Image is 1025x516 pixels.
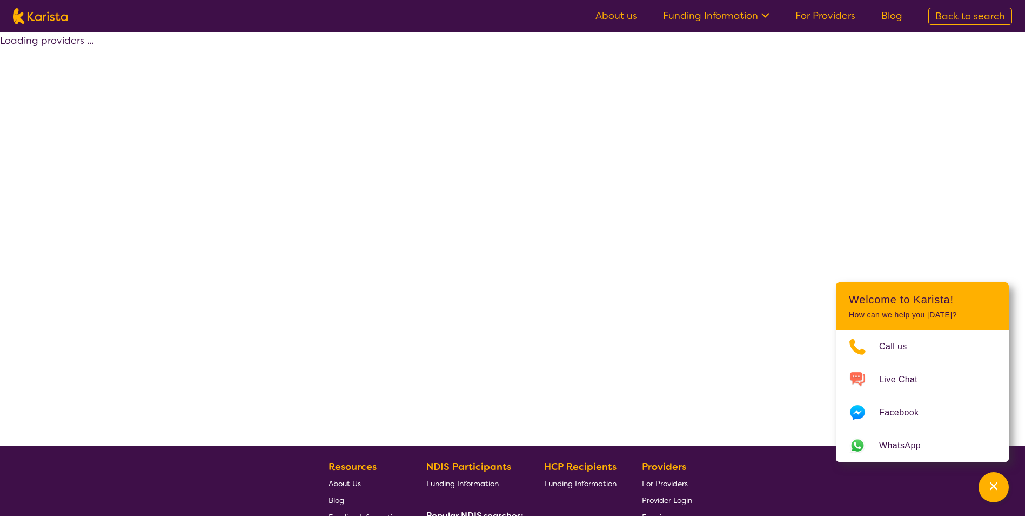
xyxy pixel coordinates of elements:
[836,282,1009,462] div: Channel Menu
[836,330,1009,462] ul: Choose channel
[879,405,932,421] span: Facebook
[881,9,902,22] a: Blog
[544,475,617,492] a: Funding Information
[642,479,688,488] span: For Providers
[849,310,996,320] p: How can we help you [DATE]?
[544,479,617,488] span: Funding Information
[663,9,769,22] a: Funding Information
[642,475,692,492] a: For Providers
[795,9,855,22] a: For Providers
[329,460,377,473] b: Resources
[426,475,519,492] a: Funding Information
[836,429,1009,462] a: Web link opens in a new tab.
[426,479,499,488] span: Funding Information
[879,438,934,454] span: WhatsApp
[979,472,1009,502] button: Channel Menu
[329,492,401,508] a: Blog
[329,475,401,492] a: About Us
[642,495,692,505] span: Provider Login
[426,460,511,473] b: NDIS Participants
[642,492,692,508] a: Provider Login
[879,372,930,388] span: Live Chat
[879,339,920,355] span: Call us
[13,8,68,24] img: Karista logo
[544,460,617,473] b: HCP Recipients
[849,293,996,306] h2: Welcome to Karista!
[642,460,686,473] b: Providers
[935,10,1005,23] span: Back to search
[928,8,1012,25] a: Back to search
[329,479,361,488] span: About Us
[595,9,637,22] a: About us
[329,495,344,505] span: Blog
